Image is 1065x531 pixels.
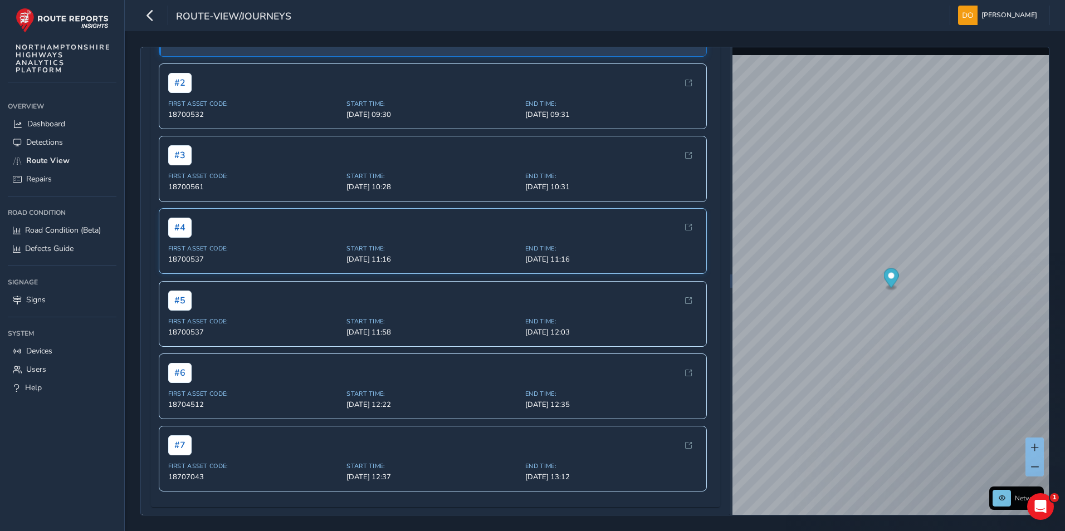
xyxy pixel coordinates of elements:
[346,244,519,253] span: Start Time:
[525,327,697,337] span: [DATE] 12:03
[1015,494,1040,503] span: Network
[8,133,116,151] a: Detections
[525,110,697,120] span: [DATE] 09:31
[346,182,519,192] span: [DATE] 10:28
[525,317,697,326] span: End Time:
[1027,493,1054,520] iframe: Intercom live chat
[346,254,519,264] span: [DATE] 11:16
[525,462,697,470] span: End Time:
[346,327,519,337] span: [DATE] 11:58
[525,182,697,192] span: [DATE] 10:31
[26,294,46,305] span: Signs
[346,462,519,470] span: Start Time:
[8,221,116,239] a: Road Condition (Beta)
[25,225,101,235] span: Road Condition (Beta)
[25,243,74,254] span: Defects Guide
[346,400,519,410] span: [DATE] 12:22
[168,145,192,165] span: # 3
[168,390,340,398] span: First Asset Code:
[346,172,519,180] span: Start Time:
[8,325,116,342] div: System
[346,317,519,326] span: Start Time:
[525,254,697,264] span: [DATE] 11:16
[168,172,340,180] span: First Asset Code:
[26,174,52,184] span: Repairs
[16,43,111,74] span: NORTHAMPTONSHIRE HIGHWAYS ANALYTICS PLATFORM
[525,100,697,108] span: End Time:
[27,119,65,129] span: Dashboard
[525,390,697,398] span: End Time:
[16,8,109,33] img: rr logo
[168,462,340,470] span: First Asset Code:
[525,244,697,253] span: End Time:
[168,363,192,383] span: # 6
[168,182,340,192] span: 18700561
[525,172,697,180] span: End Time:
[168,327,340,337] span: 18700537
[883,268,898,291] div: Map marker
[26,155,70,166] span: Route View
[8,204,116,221] div: Road Condition
[8,274,116,291] div: Signage
[1050,493,1059,502] span: 1
[168,244,340,253] span: First Asset Code:
[8,115,116,133] a: Dashboard
[168,254,340,264] span: 18700537
[26,346,52,356] span: Devices
[168,110,340,120] span: 18700532
[168,435,192,455] span: # 7
[346,110,519,120] span: [DATE] 09:30
[346,100,519,108] span: Start Time:
[346,390,519,398] span: Start Time:
[8,342,116,360] a: Devices
[8,291,116,309] a: Signs
[168,472,340,482] span: 18707043
[525,472,697,482] span: [DATE] 13:12
[981,6,1037,25] span: [PERSON_NAME]
[8,360,116,378] a: Users
[168,400,340,410] span: 18704512
[346,472,519,482] span: [DATE] 12:37
[8,170,116,188] a: Repairs
[525,400,697,410] span: [DATE] 12:35
[168,291,192,311] span: # 5
[168,317,340,326] span: First Asset Code:
[168,100,340,108] span: First Asset Code:
[168,218,192,238] span: # 4
[8,151,116,170] a: Route View
[26,137,63,147] span: Detections
[176,9,291,25] span: route-view/journeys
[8,239,116,258] a: Defects Guide
[168,73,192,93] span: # 2
[25,382,42,393] span: Help
[8,378,116,397] a: Help
[26,364,46,375] span: Users
[958,6,978,25] img: diamond-layout
[8,98,116,115] div: Overview
[958,6,1041,25] button: [PERSON_NAME]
